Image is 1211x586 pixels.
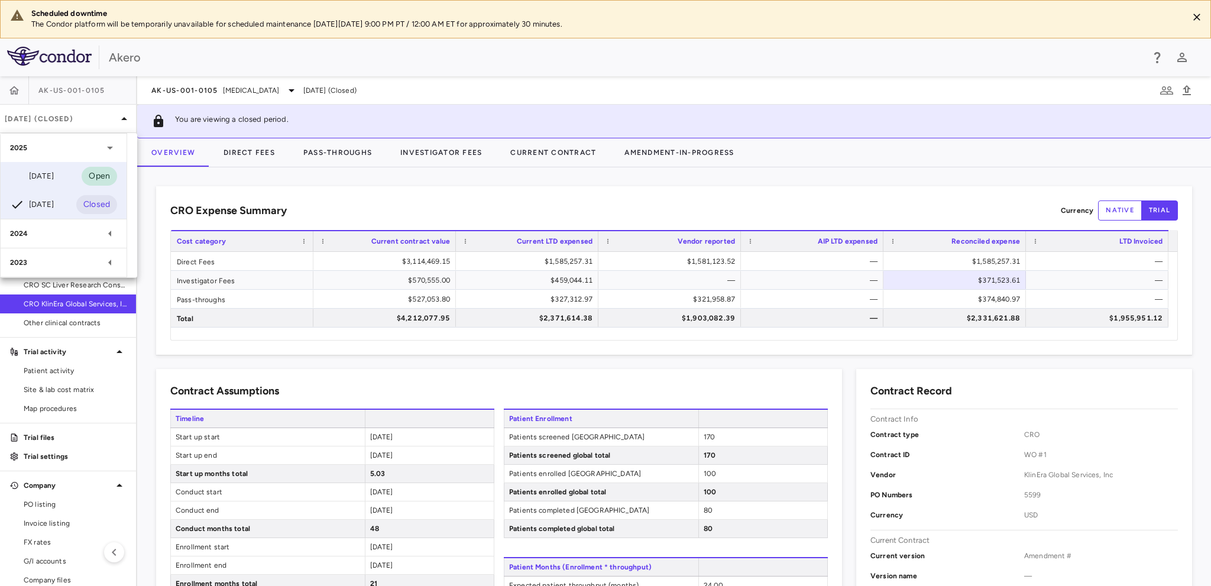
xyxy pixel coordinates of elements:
[1,134,127,162] div: 2025
[1,248,127,277] div: 2023
[10,198,54,212] div: [DATE]
[76,198,117,211] span: Closed
[1,219,127,248] div: 2024
[10,228,28,239] p: 2024
[82,170,117,183] span: Open
[10,169,54,183] div: [DATE]
[10,257,28,268] p: 2023
[10,143,28,153] p: 2025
